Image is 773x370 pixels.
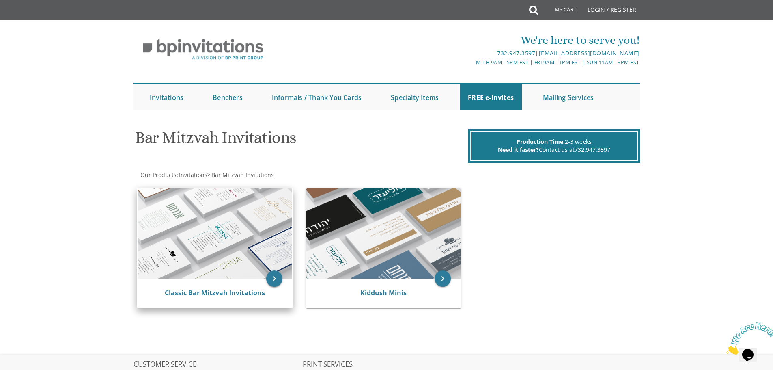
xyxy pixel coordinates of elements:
h2: PRINT SERVICES [303,361,471,369]
a: Benchers [205,84,251,110]
a: keyboard_arrow_right [266,270,282,287]
a: Invitations [178,171,207,179]
a: Specialty Items [383,84,447,110]
div: : [133,171,387,179]
h2: CUSTOMER SERVICE [133,361,301,369]
a: 732.947.3597 [497,49,535,57]
a: FREE e-Invites [460,84,522,110]
h1: Bar Mitzvah Invitations [135,129,466,153]
a: 732.947.3597 [575,146,610,154]
img: Chat attention grabber [3,3,54,35]
a: keyboard_arrow_right [435,270,451,287]
img: Classic Bar Mitzvah Invitations [138,188,292,279]
a: Bar Mitzvah Invitations [211,171,274,179]
a: Mailing Services [535,84,602,110]
img: Kiddush Minis [306,188,461,279]
div: | [303,48,640,58]
span: Production Time: [517,138,565,145]
span: > [207,171,274,179]
a: My Cart [537,1,582,21]
div: 2-3 weeks Contact us at [470,131,638,161]
a: [EMAIL_ADDRESS][DOMAIN_NAME] [539,49,640,57]
div: We're here to serve you! [303,32,640,48]
a: Kiddush Minis [360,288,407,297]
div: M-Th 9am - 5pm EST | Fri 9am - 1pm EST | Sun 11am - 3pm EST [303,58,640,67]
img: BP Invitation Loft [133,32,273,66]
a: Informals / Thank You Cards [264,84,370,110]
span: Need it faster? [498,146,539,154]
iframe: chat widget [723,319,773,358]
a: Invitations [142,84,192,110]
a: Classic Bar Mitzvah Invitations [165,288,265,297]
span: Invitations [179,171,207,179]
a: Our Products [140,171,177,179]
